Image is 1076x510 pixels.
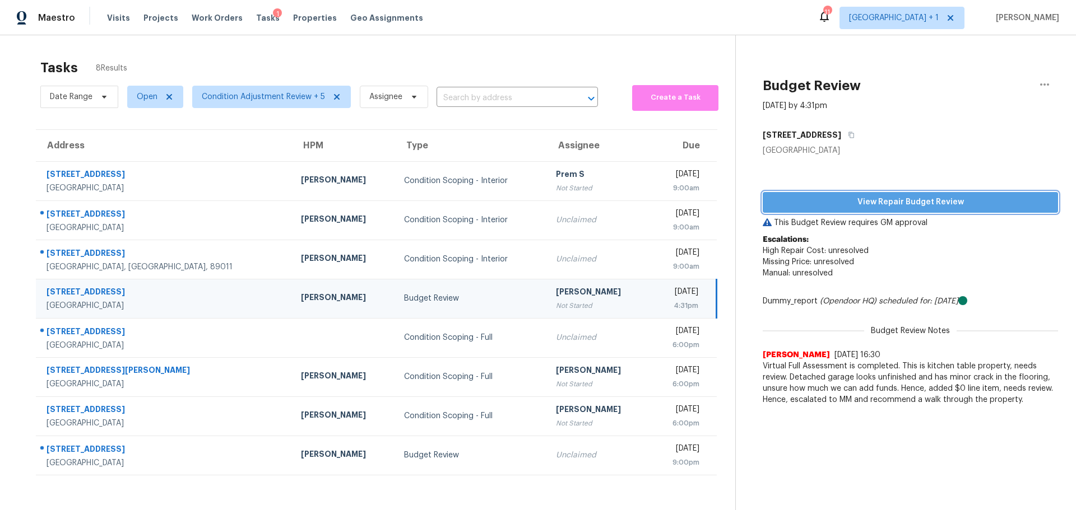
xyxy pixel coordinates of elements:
div: [STREET_ADDRESS] [47,169,283,183]
div: 9:00pm [659,457,699,468]
span: High Repair Cost: unresolved [763,247,869,255]
div: [GEOGRAPHIC_DATA] [763,145,1058,156]
span: Geo Assignments [350,12,423,24]
th: Assignee [547,130,650,161]
span: Projects [143,12,178,24]
div: 9:00am [659,183,699,194]
div: 9:00am [659,222,699,233]
div: [DATE] [659,247,699,261]
span: Date Range [50,91,92,102]
div: [STREET_ADDRESS] [47,404,283,418]
div: [DATE] [659,443,699,457]
button: Create a Task [632,85,718,111]
div: [DATE] [659,286,698,300]
div: [GEOGRAPHIC_DATA] [47,300,283,311]
div: Condition Scoping - Full [404,410,537,422]
span: Create a Task [638,91,713,104]
button: View Repair Budget Review [763,192,1058,213]
div: Condition Scoping - Interior [404,254,537,265]
div: Condition Scoping - Interior [404,214,537,226]
div: [DATE] [659,404,699,418]
div: Unclaimed [556,254,641,265]
div: Not Started [556,183,641,194]
div: Not Started [556,300,641,311]
div: [STREET_ADDRESS][PERSON_NAME] [47,364,283,378]
div: [GEOGRAPHIC_DATA] [47,378,283,390]
span: [GEOGRAPHIC_DATA] + 1 [849,12,939,24]
div: 6:00pm [659,378,699,390]
div: [DATE] [659,208,699,222]
div: [PERSON_NAME] [301,409,386,423]
th: Due [650,130,716,161]
div: Unclaimed [556,332,641,343]
div: Condition Scoping - Full [404,332,537,343]
span: Assignee [369,91,402,102]
div: [PERSON_NAME] [556,364,641,378]
div: [STREET_ADDRESS] [47,286,283,300]
span: Tasks [256,14,280,22]
div: [PERSON_NAME] [301,252,386,266]
div: [GEOGRAPHIC_DATA] [47,340,283,351]
p: This Budget Review requires GM approval [763,217,1058,228]
div: 11 [823,7,831,18]
div: [GEOGRAPHIC_DATA], [GEOGRAPHIC_DATA], 89011 [47,261,283,273]
span: Open [137,91,157,102]
span: 8 Results [96,63,127,74]
span: Work Orders [192,12,243,24]
span: Missing Price: unresolved [763,258,854,266]
div: Unclaimed [556,214,641,226]
div: 1 [273,8,282,20]
button: Open [583,91,599,106]
div: [PERSON_NAME] [301,448,386,462]
div: Not Started [556,378,641,390]
div: [STREET_ADDRESS] [47,326,283,340]
div: Budget Review [404,293,537,304]
div: [GEOGRAPHIC_DATA] [47,183,283,194]
div: [GEOGRAPHIC_DATA] [47,222,283,233]
div: [STREET_ADDRESS] [47,208,283,222]
span: Maestro [38,12,75,24]
div: [GEOGRAPHIC_DATA] [47,418,283,429]
div: [DATE] [659,364,699,378]
div: 9:00am [659,261,699,272]
div: [PERSON_NAME] [301,213,386,227]
span: Properties [293,12,337,24]
th: Type [395,130,546,161]
input: Search by address [437,90,567,107]
span: Budget Review Notes [864,325,957,336]
b: Escalations: [763,236,809,244]
div: Condition Scoping - Full [404,371,537,382]
div: [DATE] [659,325,699,339]
th: HPM [292,130,395,161]
i: scheduled for: [DATE] [879,297,958,305]
div: Unclaimed [556,450,641,461]
h2: Budget Review [763,80,861,91]
span: Manual: unresolved [763,269,833,277]
th: Address [36,130,292,161]
span: Condition Adjustment Review + 5 [202,91,325,102]
div: [STREET_ADDRESS] [47,443,283,457]
span: [DATE] 16:30 [834,351,880,359]
div: [PERSON_NAME] [301,292,386,306]
div: [PERSON_NAME] [301,174,386,188]
span: Virtual Full Assessment is completed. This is kitchen table property, needs review. Detached gara... [763,361,1058,405]
div: [PERSON_NAME] [301,370,386,384]
div: 6:00pm [659,418,699,429]
div: Not Started [556,418,641,429]
div: [PERSON_NAME] [556,404,641,418]
div: [GEOGRAPHIC_DATA] [47,457,283,469]
span: [PERSON_NAME] [991,12,1059,24]
div: [PERSON_NAME] [556,286,641,300]
i: (Opendoor HQ) [820,297,876,305]
span: Visits [107,12,130,24]
span: [PERSON_NAME] [763,349,830,361]
h2: Tasks [40,62,78,73]
div: Dummy_report [763,296,1058,307]
div: Condition Scoping - Interior [404,175,537,186]
div: 6:00pm [659,339,699,350]
span: View Repair Budget Review [772,195,1049,209]
div: [DATE] [659,169,699,183]
div: [DATE] by 4:31pm [763,100,827,111]
div: [STREET_ADDRESS] [47,247,283,261]
button: Copy Address [841,125,856,145]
